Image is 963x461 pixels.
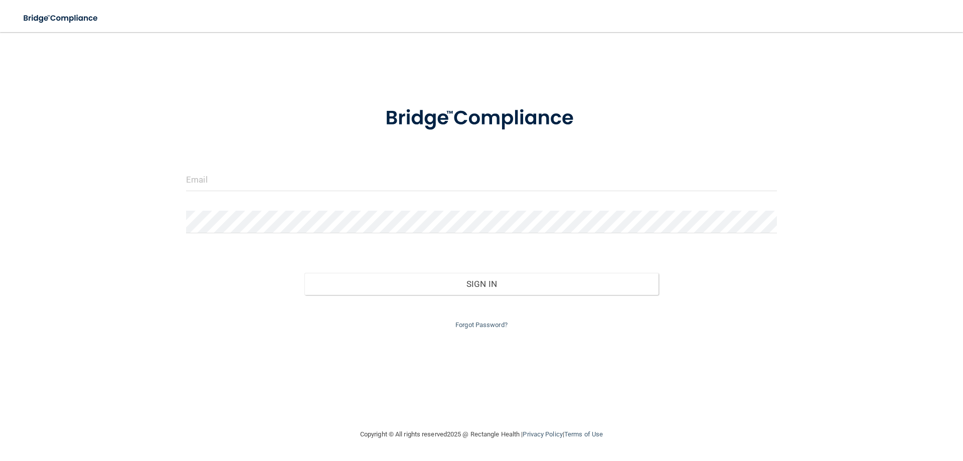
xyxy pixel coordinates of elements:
[564,430,603,438] a: Terms of Use
[186,169,777,191] input: Email
[15,8,107,29] img: bridge_compliance_login_screen.278c3ca4.svg
[365,92,598,144] img: bridge_compliance_login_screen.278c3ca4.svg
[298,418,665,450] div: Copyright © All rights reserved 2025 @ Rectangle Health | |
[304,273,659,295] button: Sign In
[455,321,508,329] a: Forgot Password?
[523,430,562,438] a: Privacy Policy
